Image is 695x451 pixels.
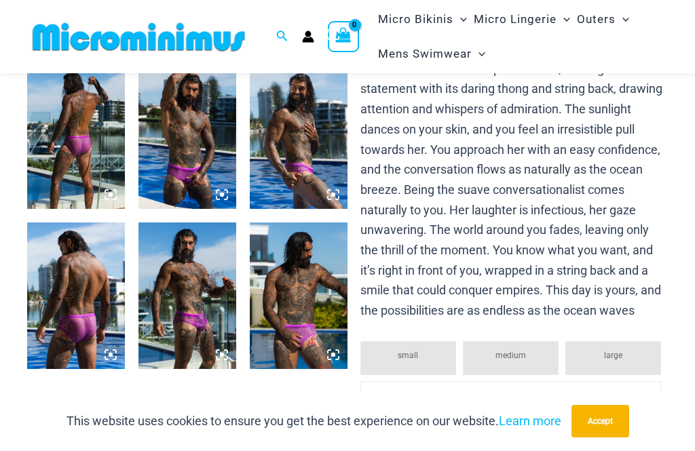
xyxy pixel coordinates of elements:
[276,28,288,45] a: Search icon link
[375,37,489,71] a: Mens SwimwearMenu ToggleMenu Toggle
[577,2,616,37] span: Outers
[565,341,661,375] li: large
[328,21,359,52] a: View Shopping Cart, empty
[571,405,629,437] button: Accept
[250,62,347,209] img: Show Stopper Violet 006 Brief Burleigh
[360,381,661,408] li: x-large
[360,341,456,375] li: small
[604,351,622,360] span: large
[398,351,418,360] span: small
[453,2,467,37] span: Menu Toggle
[470,2,574,37] a: Micro LingerieMenu ToggleMenu Toggle
[463,341,559,375] li: medium
[250,222,347,369] img: Show Stopper Violet 006 Brief Burleigh
[375,2,470,37] a: Micro BikinisMenu ToggleMenu Toggle
[27,62,125,209] img: Show Stopper Violet 006 Brief Burleigh
[138,222,236,369] img: Show Stopper Violet 006 Brief Burleigh
[302,31,314,43] a: Account icon link
[474,2,557,37] span: Micro Lingerie
[378,37,472,71] span: Mens Swimwear
[495,351,526,360] span: medium
[499,414,561,428] a: Learn more
[27,222,125,369] img: Show Stopper Violet 006 Brief Burleigh
[574,2,633,37] a: OutersMenu ToggleMenu Toggle
[378,2,453,37] span: Micro Bikinis
[557,2,570,37] span: Menu Toggle
[138,62,236,209] img: Show Stopper Violet 006 Brief Burleigh
[27,22,250,52] img: MM SHOP LOGO FLAT
[472,37,485,71] span: Menu Toggle
[616,2,629,37] span: Menu Toggle
[67,411,561,431] p: This website uses cookies to ensure you get the best experience on our website.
